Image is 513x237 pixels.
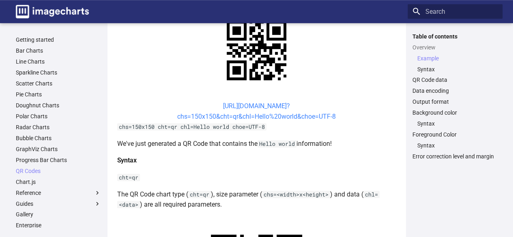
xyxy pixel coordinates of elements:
a: Scatter Charts [16,80,101,87]
h4: Syntax [117,155,396,166]
a: Line Charts [16,58,101,65]
a: Example [417,55,498,62]
nav: Overview [412,55,498,73]
a: Gallery [16,211,101,218]
a: Chart.js [16,178,101,186]
a: Progress Bar Charts [16,156,101,164]
a: QR Code data [412,76,498,83]
code: Hello world [258,140,296,147]
nav: Table of contents [408,33,502,160]
a: Output format [412,98,498,105]
a: Image-Charts documentation [13,2,92,21]
nav: Foreground Color [412,142,498,149]
p: The QR Code chart type ( ), size parameter ( ) and data ( ) are all required parameters. [117,189,396,210]
a: Pie Charts [16,91,101,98]
img: chart [212,6,301,94]
a: Overview [412,44,498,51]
label: Table of contents [408,33,502,40]
a: Bar Charts [16,47,101,54]
a: Sparkline Charts [16,69,101,76]
a: GraphViz Charts [16,145,101,153]
nav: Background color [412,120,498,127]
a: Syntax [417,120,498,127]
a: Radar Charts [16,124,101,131]
code: cht=qr [188,191,211,198]
a: Bubble Charts [16,135,101,142]
input: Search [408,4,502,19]
a: Getting started [16,36,101,43]
a: Data encoding [412,87,498,94]
label: Reference [16,189,101,196]
code: chs=<width>x<height> [262,191,330,198]
a: Foreground Color [412,131,498,138]
img: logo [16,5,89,18]
a: Doughnut Charts [16,102,101,109]
a: Enterprise [16,222,101,229]
a: QR Codes [16,167,101,175]
a: Background color [412,109,498,116]
p: We've just generated a QR Code that contains the information! [117,139,396,149]
a: Polar Charts [16,113,101,120]
label: Guides [16,200,101,207]
code: cht=qr [117,174,140,181]
a: Syntax [417,66,498,73]
a: Error correction level and margin [412,153,498,160]
a: Syntax [417,142,498,149]
a: [URL][DOMAIN_NAME]?chs=150x150&cht=qr&chl=Hello%20world&choe=UTF-8 [177,102,336,120]
code: chs=150x150 cht=qr chl=Hello world choe=UTF-8 [117,123,266,130]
